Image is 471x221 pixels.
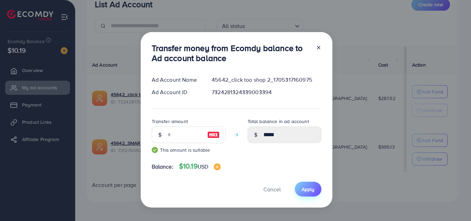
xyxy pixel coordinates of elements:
[152,43,310,63] h3: Transfer money from Ecomdy balance to Ad account balance
[206,76,327,84] div: 45642_click too shop 2_1705317160975
[146,88,207,96] div: Ad Account ID
[152,118,188,125] label: Transfer amount
[214,163,221,170] img: image
[295,182,321,197] button: Apply
[302,186,314,193] span: Apply
[146,76,207,84] div: Ad Account Name
[179,162,221,171] h4: $10.19
[152,163,173,171] span: Balance:
[263,185,281,193] span: Cancel
[206,88,327,96] div: 7324281324339003394
[248,118,309,125] label: Total balance in ad account
[255,182,289,197] button: Cancel
[442,190,466,216] iframe: Chat
[152,147,158,153] img: guide
[198,163,208,170] span: USD
[207,131,220,139] img: image
[152,147,226,153] small: This amount is suitable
